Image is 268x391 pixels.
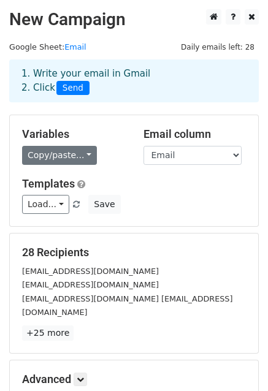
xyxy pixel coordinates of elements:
[56,81,90,96] span: Send
[207,332,268,391] iframe: Chat Widget
[22,246,246,259] h5: 28 Recipients
[22,373,246,386] h5: Advanced
[177,42,259,51] a: Daily emails left: 28
[22,195,69,214] a: Load...
[12,67,256,95] div: 1. Write your email in Gmail 2. Click
[9,9,259,30] h2: New Campaign
[22,177,75,190] a: Templates
[22,267,159,276] small: [EMAIL_ADDRESS][DOMAIN_NAME]
[177,40,259,54] span: Daily emails left: 28
[64,42,86,51] a: Email
[22,325,74,341] a: +25 more
[88,195,120,214] button: Save
[9,42,86,51] small: Google Sheet:
[22,294,232,317] small: [EMAIL_ADDRESS][DOMAIN_NAME] [EMAIL_ADDRESS][DOMAIN_NAME]
[22,280,159,289] small: [EMAIL_ADDRESS][DOMAIN_NAME]
[22,127,125,141] h5: Variables
[22,146,97,165] a: Copy/paste...
[144,127,247,141] h5: Email column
